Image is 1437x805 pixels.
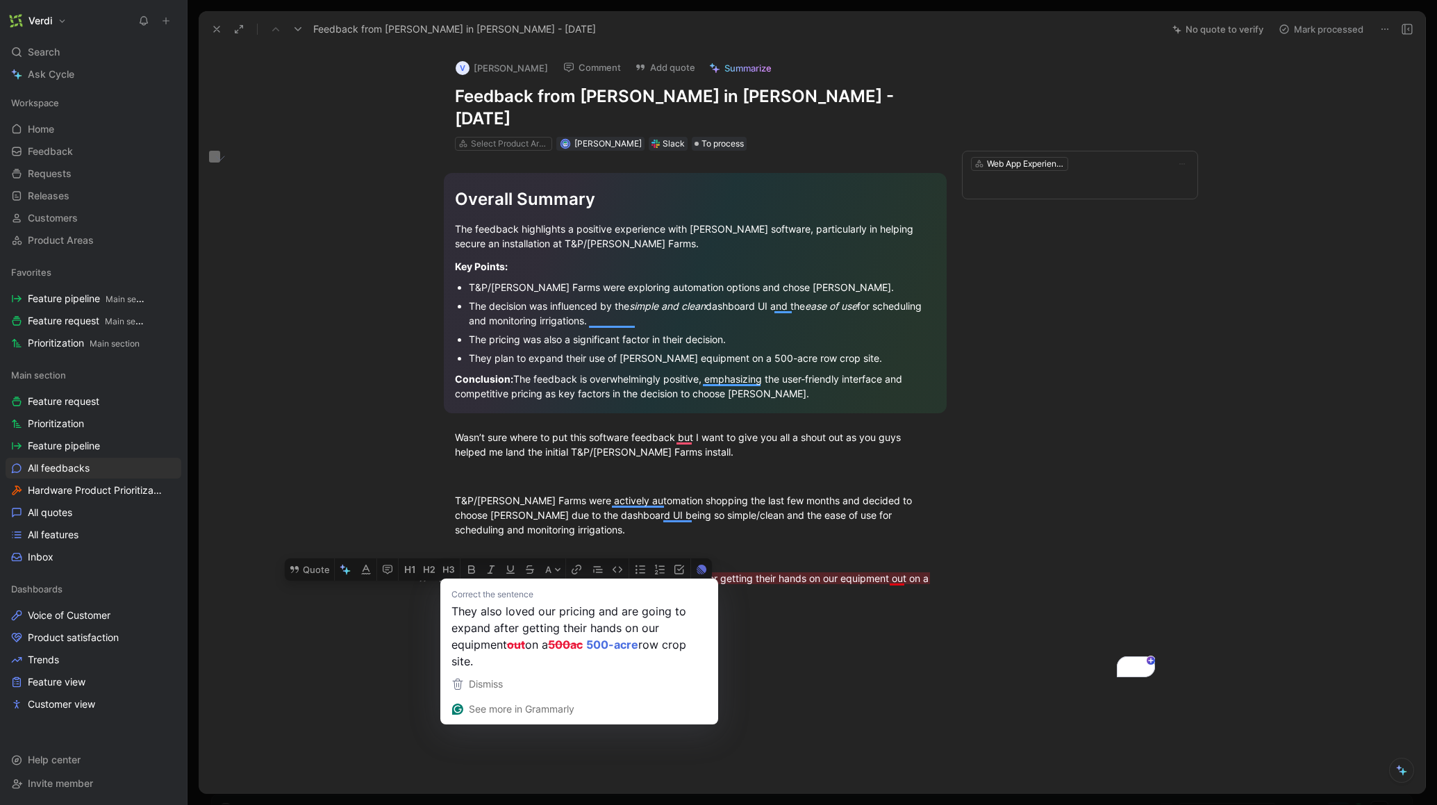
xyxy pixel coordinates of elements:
[28,189,69,203] span: Releases
[1166,19,1270,39] button: No quote to verify
[11,368,66,382] span: Main section
[724,62,772,74] span: Summarize
[6,502,181,523] a: All quotes
[6,42,181,63] div: Search
[6,333,181,354] a: PrioritizationMain section
[28,528,78,542] span: All features
[6,365,181,385] div: Main section
[28,144,73,158] span: Feedback
[455,571,936,600] div: They also loved our pricing and are going to expand after getting their hands on our equipment ou...
[28,439,100,453] span: Feature pipeline
[6,627,181,648] a: Product satisfaction
[28,697,95,711] span: Customer view
[28,314,147,329] span: Feature request
[6,185,181,206] a: Releases
[28,608,110,622] span: Voice of Customer
[28,483,163,497] span: Hardware Product Prioritization
[28,461,90,475] span: All feedbacks
[469,332,936,347] div: The pricing was also a significant factor in their decision.
[692,137,747,151] div: To process
[561,140,569,147] img: avatar
[987,157,1065,171] div: Web App Experience
[6,480,181,501] a: Hardware Product Prioritization
[28,233,94,247] span: Product Areas
[6,262,181,283] div: Favorites
[6,605,181,626] a: Voice of Customer
[6,391,181,412] a: Feature request
[28,211,78,225] span: Customers
[313,21,596,38] span: Feedback from [PERSON_NAME] in [PERSON_NAME] - [DATE]
[28,675,85,689] span: Feature view
[6,92,181,113] div: Workspace
[28,417,84,431] span: Prioritization
[90,338,140,349] span: Main section
[1272,19,1370,39] button: Mark processed
[455,373,513,385] strong: Conclusion:
[455,222,936,251] div: The feedback highlights a positive experience with [PERSON_NAME] software, particularly in helpin...
[28,292,147,306] span: Feature pipeline
[28,653,59,667] span: Trends
[469,351,936,365] div: They plan to expand their use of [PERSON_NAME] equipment on a 500-acre row crop site.
[6,547,181,567] a: Inbox
[455,430,936,459] div: Wasn’t sure where to put this software feedback but I want to give you all a shout out as you guy...
[28,506,72,520] span: All quotes
[455,372,936,401] div: The feedback is overwhelmingly positive, emphasizing the user-friendly interface and competitive ...
[557,58,627,77] button: Comment
[6,288,181,309] a: Feature pipelineMain section
[28,167,72,181] span: Requests
[6,163,181,184] a: Requests
[6,141,181,162] a: Feedback
[469,299,936,328] div: The decision was influenced by the dashboard UI and the for scheduling and monitoring irrigations.
[629,58,701,77] button: Add quote
[11,582,63,596] span: Dashboards
[6,524,181,545] a: All features
[9,14,23,28] img: Verdi
[6,230,181,251] a: Product Areas
[629,300,706,312] em: simple and clean
[805,300,857,312] em: ease of use
[28,395,99,408] span: Feature request
[449,58,554,78] button: V[PERSON_NAME]
[28,631,119,645] span: Product satisfaction
[469,280,936,294] div: T&P/[PERSON_NAME] Farms were exploring automation options and chose [PERSON_NAME].
[455,260,508,272] strong: Key Points:
[28,777,93,789] span: Invite member
[28,122,54,136] span: Home
[471,137,549,151] div: Select Product Areas
[456,61,470,75] div: V
[11,96,59,110] span: Workspace
[6,672,181,692] a: Feature view
[6,773,181,794] div: Invite member
[28,550,53,564] span: Inbox
[6,119,181,140] a: Home
[11,265,51,279] span: Favorites
[105,316,155,326] span: Main section
[6,579,181,599] div: Dashboards
[6,579,181,715] div: DashboardsVoice of CustomerProduct satisfactionTrendsFeature viewCustomer view
[455,85,936,130] h1: Feedback from [PERSON_NAME] in [PERSON_NAME] - [DATE]
[455,187,936,212] div: Overall Summary
[28,44,60,60] span: Search
[28,754,81,765] span: Help center
[6,749,181,770] div: Help center
[6,208,181,229] a: Customers
[6,365,181,567] div: Main sectionFeature requestPrioritizationFeature pipelineAll feedbacksHardware Product Prioritiza...
[6,413,181,434] a: Prioritization
[6,11,70,31] button: VerdiVerdi
[6,649,181,670] a: Trends
[455,493,936,537] div: T&P/[PERSON_NAME] Farms were actively automation shopping the last few months and decided to choo...
[701,137,744,151] span: To process
[703,58,778,78] button: Summarize
[6,435,181,456] a: Feature pipeline
[6,458,181,479] a: All feedbacks
[28,15,52,27] h1: Verdi
[28,336,140,351] span: Prioritization
[6,310,181,331] a: Feature requestMain section
[663,137,685,151] div: Slack
[574,138,642,149] span: [PERSON_NAME]
[106,294,156,304] span: Main section
[28,66,74,83] span: Ask Cycle
[6,694,181,715] a: Customer view
[228,151,1163,688] div: To enrich screen reader interactions, please activate Accessibility in Grammarly extension settings
[6,64,181,85] a: Ask Cycle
